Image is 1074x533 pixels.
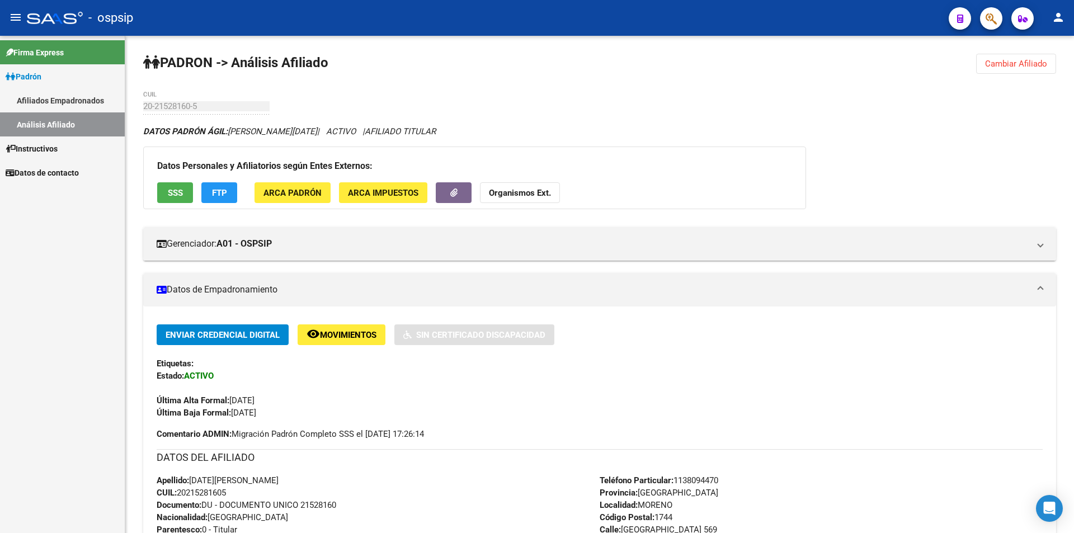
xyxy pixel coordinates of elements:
strong: Apellido: [157,475,189,485]
i: | ACTIVO | [143,126,436,136]
strong: PADRON -> Análisis Afiliado [143,55,328,70]
strong: DATOS PADRÓN ÁGIL: [143,126,228,136]
button: Sin Certificado Discapacidad [394,324,554,345]
span: Padrón [6,70,41,83]
span: DU - DOCUMENTO UNICO 21528160 [157,500,336,510]
strong: Provincia: [600,488,638,498]
span: Datos de contacto [6,167,79,179]
span: - ospsip [88,6,133,30]
strong: Etiquetas: [157,359,194,369]
button: Movimientos [298,324,385,345]
mat-icon: remove_red_eye [307,327,320,341]
span: Enviar Credencial Digital [166,330,280,340]
strong: Localidad: [600,500,638,510]
strong: Estado: [157,371,184,381]
span: [PERSON_NAME][DATE] [143,126,317,136]
button: ARCA Padrón [255,182,331,203]
span: Sin Certificado Discapacidad [416,330,545,340]
button: Organismos Ext. [480,182,560,203]
span: Migración Padrón Completo SSS el [DATE] 17:26:14 [157,428,424,440]
mat-expansion-panel-header: Datos de Empadronamiento [143,273,1056,306]
h3: DATOS DEL AFILIADO [157,450,1043,465]
span: Cambiar Afiliado [985,59,1047,69]
span: [GEOGRAPHIC_DATA] [157,512,288,522]
div: Open Intercom Messenger [1036,495,1063,522]
mat-expansion-panel-header: Gerenciador:A01 - OSPSIP [143,227,1056,261]
button: FTP [201,182,237,203]
span: MORENO [600,500,672,510]
span: ARCA Padrón [263,188,322,198]
strong: CUIL: [157,488,177,498]
strong: Organismos Ext. [489,188,551,198]
span: Firma Express [6,46,64,59]
strong: Nacionalidad: [157,512,208,522]
h3: Datos Personales y Afiliatorios según Entes Externos: [157,158,792,174]
mat-panel-title: Gerenciador: [157,238,1029,250]
span: [DATE] [157,408,256,418]
span: ARCA Impuestos [348,188,418,198]
strong: Última Baja Formal: [157,408,231,418]
span: Movimientos [320,330,376,340]
strong: ACTIVO [184,371,214,381]
span: Instructivos [6,143,58,155]
mat-icon: person [1052,11,1065,24]
span: SSS [168,188,183,198]
button: ARCA Impuestos [339,182,427,203]
span: 1138094470 [600,475,718,485]
button: SSS [157,182,193,203]
strong: A01 - OSPSIP [216,238,272,250]
button: Cambiar Afiliado [976,54,1056,74]
strong: Última Alta Formal: [157,395,229,405]
span: 1744 [600,512,672,522]
span: AFILIADO TITULAR [365,126,436,136]
mat-panel-title: Datos de Empadronamiento [157,284,1029,296]
strong: Comentario ADMIN: [157,429,232,439]
button: Enviar Credencial Digital [157,324,289,345]
span: [DATE] [157,395,255,405]
span: FTP [212,188,227,198]
strong: Teléfono Particular: [600,475,673,485]
span: 20215281605 [157,488,226,498]
span: [DATE][PERSON_NAME] [157,475,279,485]
mat-icon: menu [9,11,22,24]
span: [GEOGRAPHIC_DATA] [600,488,718,498]
strong: Código Postal: [600,512,654,522]
strong: Documento: [157,500,201,510]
